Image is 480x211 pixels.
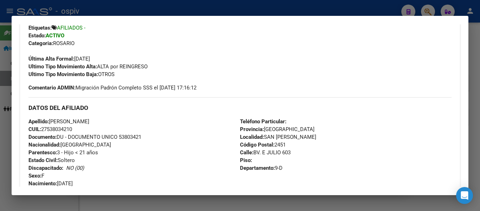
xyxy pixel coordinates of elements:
[28,165,63,171] strong: Discapacitado:
[28,173,41,179] strong: Sexo:
[28,157,75,163] span: Soltero
[240,142,286,148] span: 2451
[28,126,72,132] span: 27538034210
[28,118,49,125] strong: Apellido:
[28,126,41,132] strong: CUIL:
[28,71,98,77] strong: Ultimo Tipo Movimiento Baja:
[57,25,85,31] span: AFILIADOS -
[28,56,90,62] span: [DATE]
[28,142,60,148] strong: Nacionalidad:
[240,126,314,132] span: [GEOGRAPHIC_DATA]
[28,173,44,179] span: F
[28,180,73,187] span: [DATE]
[28,134,141,140] span: DU - DOCUMENTO UNICO 53803421
[28,149,57,156] strong: Parentesco:
[456,187,473,204] div: Open Intercom Messenger
[240,149,291,156] span: BV. E JULIO 603
[28,56,74,62] strong: Última Alta Formal:
[28,25,52,31] strong: Etiquetas:
[66,165,84,171] i: NO (00)
[28,85,76,91] strong: Comentario ADMIN:
[240,118,286,125] strong: Teléfono Particular:
[28,104,452,112] h3: DATOS DEL AFILIADO
[28,180,57,187] strong: Nacimiento:
[28,63,148,70] span: ALTA por REINGRESO
[28,40,53,46] strong: Categoria:
[28,157,58,163] strong: Estado Civil:
[240,134,264,140] strong: Localidad:
[240,126,264,132] strong: Provincia:
[28,39,452,47] div: ROSARIO
[28,32,46,39] strong: Estado:
[28,142,111,148] span: [GEOGRAPHIC_DATA]
[240,134,316,140] span: SAN [PERSON_NAME]
[28,63,97,70] strong: Ultimo Tipo Movimiento Alta:
[46,32,64,39] strong: ACTIVO
[240,165,283,171] span: 9-D
[28,149,98,156] span: 3 - Hijo < 21 años
[28,134,57,140] strong: Documento:
[28,118,89,125] span: [PERSON_NAME]
[240,157,252,163] strong: Piso:
[28,84,196,92] span: Migración Padrón Completo SSS el [DATE] 17:16:12
[240,149,253,156] strong: Calle:
[240,142,274,148] strong: Código Postal:
[28,71,115,77] span: OTROS
[240,165,275,171] strong: Departamento:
